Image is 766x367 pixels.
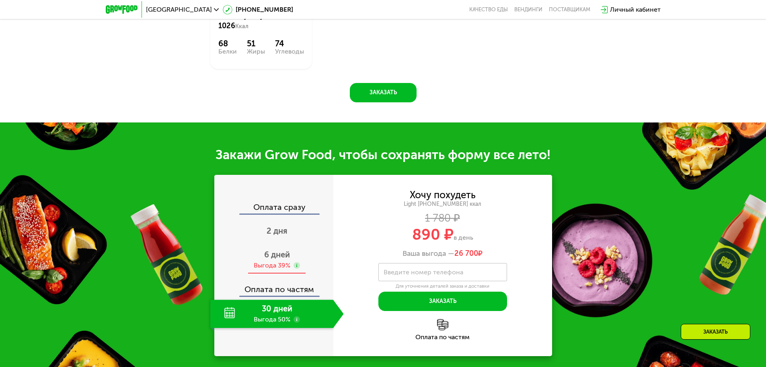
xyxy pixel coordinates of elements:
[610,5,661,15] div: Личный кабинет
[384,270,463,274] label: Введите номер телефона
[223,5,293,15] a: [PHONE_NUMBER]
[254,261,290,270] div: Выгода 39%
[247,48,265,55] div: Жиры
[264,250,290,259] span: 6 дней
[333,249,552,258] div: Ваша выгода —
[215,203,333,214] div: Оплата сразу
[218,39,237,48] div: 68
[378,292,507,311] button: Заказать
[215,277,333,296] div: Оплата по частям
[146,6,212,13] span: [GEOGRAPHIC_DATA]
[350,83,417,102] button: Заказать
[267,226,288,236] span: 2 дня
[454,234,473,241] span: в день
[275,39,304,48] div: 74
[333,214,552,223] div: 1 780 ₽
[514,6,542,13] a: Вендинги
[235,23,248,30] span: Ккал
[247,39,265,48] div: 51
[549,6,590,13] div: поставщикам
[218,13,304,31] div: Всего в субботу
[469,6,508,13] a: Качество еды
[437,319,448,330] img: l6xcnZfty9opOoJh.png
[681,324,750,340] div: Заказать
[410,191,476,199] div: Хочу похудеть
[333,334,552,340] div: Оплата по частям
[378,283,507,290] div: Для уточнения деталей заказа и доставки
[218,48,237,55] div: Белки
[218,21,235,30] span: 1026
[454,249,483,258] span: ₽
[412,225,454,244] span: 890 ₽
[333,201,552,208] div: Light [PHONE_NUMBER] ккал
[454,249,478,258] span: 26 700
[275,48,304,55] div: Углеводы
